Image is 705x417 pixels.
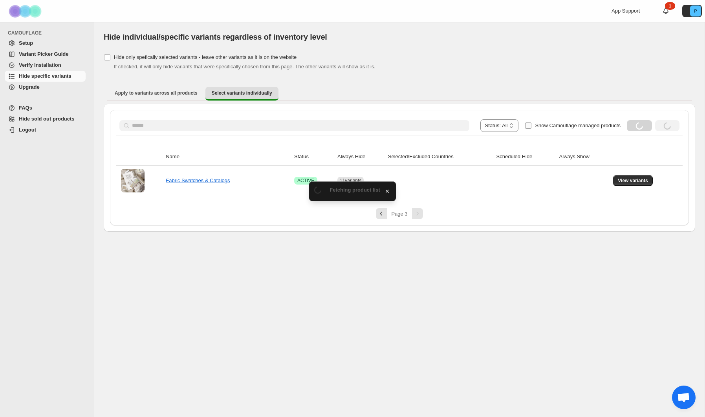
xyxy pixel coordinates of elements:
[612,8,640,14] span: App Support
[494,148,557,166] th: Scheduled Hide
[8,30,89,36] span: CAMOUFLAGE
[292,148,335,166] th: Status
[104,104,695,232] div: Select variants individually
[690,5,701,16] span: Avatar with initials P
[6,0,46,22] img: Camouflage
[662,7,670,15] a: 1
[108,87,204,99] button: Apply to variants across all products
[297,177,314,184] span: ACTIVE
[682,5,702,17] button: Avatar with initials P
[115,90,198,96] span: Apply to variants across all products
[19,116,75,122] span: Hide sold out products
[376,208,387,219] button: Previous
[19,84,40,90] span: Upgrade
[19,51,68,57] span: Variant Picker Guide
[557,148,611,166] th: Always Show
[116,208,683,219] nav: Pagination
[618,177,648,184] span: View variants
[5,60,86,71] a: Verify Installation
[613,175,653,186] button: View variants
[121,169,145,192] img: Fabric Swatches & Catalogs
[19,73,71,79] span: Hide specific variants
[19,62,61,68] span: Verify Installation
[694,9,697,13] text: P
[5,113,86,124] a: Hide sold out products
[5,71,86,82] a: Hide specific variants
[5,102,86,113] a: FAQs
[5,82,86,93] a: Upgrade
[19,105,32,111] span: FAQs
[5,124,86,135] a: Logout
[340,178,361,183] span: 11 variants
[114,64,375,69] span: If checked, it will only hide variants that were specifically chosen from this page. The other va...
[104,33,327,41] span: Hide individual/specific variants regardless of inventory level
[535,123,621,128] span: Show Camouflage managed products
[335,148,386,166] th: Always Hide
[5,49,86,60] a: Variant Picker Guide
[205,87,278,101] button: Select variants individually
[114,54,297,60] span: Hide only spefically selected variants - leave other variants as it is on the website
[163,148,292,166] th: Name
[19,40,33,46] span: Setup
[166,177,230,183] a: Fabric Swatches & Catalogs
[330,187,380,193] span: Fetching product list
[212,90,272,96] span: Select variants individually
[19,127,36,133] span: Logout
[391,211,407,217] span: Page 3
[386,148,494,166] th: Selected/Excluded Countries
[5,38,86,49] a: Setup
[665,2,675,10] div: 1
[672,386,696,409] div: Open chat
